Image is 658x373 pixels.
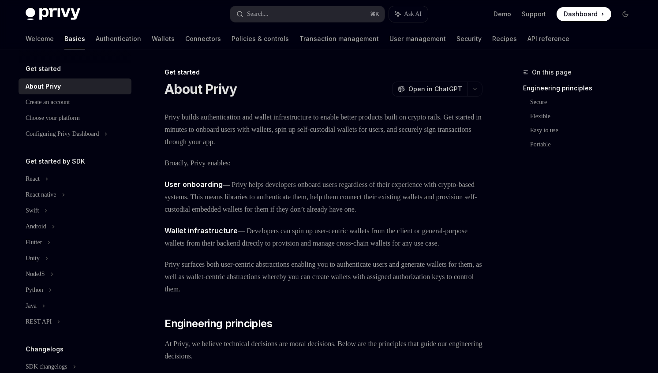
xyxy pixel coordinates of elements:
a: Wallets [152,28,175,49]
a: Choose your platform [19,110,131,126]
a: Demo [493,10,511,19]
span: Open in ChatGPT [408,85,462,93]
div: NodeJS [26,269,45,280]
span: Ask AI [404,10,422,19]
span: Engineering principles [164,317,272,331]
a: Policies & controls [232,28,289,49]
span: Privy builds authentication and wallet infrastructure to enable better products built on crypto r... [164,111,482,148]
span: Privy surfaces both user-centric abstractions enabling you to authenticate users and generate wal... [164,258,482,295]
a: User management [389,28,446,49]
a: Create an account [19,94,131,110]
strong: Wallet infrastructure [164,226,238,235]
div: Configuring Privy Dashboard [26,129,99,139]
a: Transaction management [299,28,379,49]
div: Search... [247,9,269,19]
button: Toggle dark mode [618,7,632,21]
a: Security [456,28,482,49]
a: Flexible [530,109,639,123]
a: Secure [530,95,639,109]
div: Android [26,221,46,232]
a: Welcome [26,28,54,49]
div: Flutter [26,237,42,248]
button: Ask AI [389,6,428,22]
div: Get started [164,68,482,77]
img: dark logo [26,8,80,20]
div: Unity [26,253,40,264]
a: Engineering principles [523,81,639,95]
div: React native [26,190,56,200]
div: About Privy [26,81,61,92]
span: ⌘ K [370,11,379,18]
a: Basics [64,28,85,49]
div: Swift [26,205,39,216]
span: — Privy helps developers onboard users regardless of their experience with crypto-based systems. ... [164,178,482,216]
div: Java [26,301,37,311]
a: Dashboard [557,7,611,21]
h5: Changelogs [26,344,64,354]
div: Create an account [26,97,70,108]
a: Connectors [185,28,221,49]
div: REST API [26,317,52,327]
h5: Get started [26,63,61,74]
div: SDK changelogs [26,362,67,372]
span: Broadly, Privy enables: [164,157,482,169]
a: Support [522,10,546,19]
span: At Privy, we believe technical decisions are moral decisions. Below are the principles that guide... [164,338,482,362]
div: Choose your platform [26,113,80,123]
div: Python [26,285,43,295]
div: React [26,174,40,184]
span: On this page [532,67,572,78]
a: Easy to use [530,123,639,138]
a: Recipes [492,28,517,49]
strong: User onboarding [164,180,223,189]
button: Open in ChatGPT [392,82,467,97]
a: API reference [527,28,569,49]
a: About Privy [19,78,131,94]
span: — Developers can spin up user-centric wallets from the client or general-purpose wallets from the... [164,224,482,250]
a: Portable [530,138,639,152]
a: Authentication [96,28,141,49]
span: Dashboard [564,10,598,19]
h5: Get started by SDK [26,156,85,167]
button: Search...⌘K [230,6,385,22]
h1: About Privy [164,81,237,97]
